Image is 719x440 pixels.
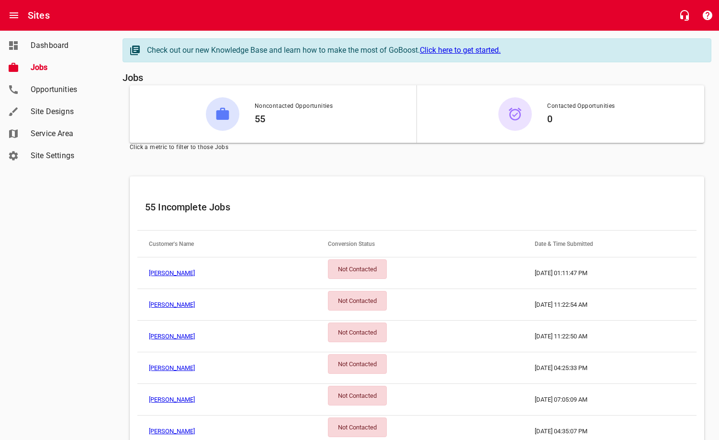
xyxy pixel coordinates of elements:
span: Jobs [31,62,103,73]
div: Not Contacted [328,386,387,405]
span: Click a metric to filter to those Jobs [130,143,704,152]
a: [PERSON_NAME] [149,428,195,435]
a: [PERSON_NAME]Not Contacted[DATE] 01:11:47 PM [137,257,697,289]
a: [PERSON_NAME]Not Contacted[DATE] 11:22:50 AM [137,321,697,352]
h6: 55 [255,111,333,127]
a: [PERSON_NAME] [149,364,195,371]
a: [PERSON_NAME] [149,269,195,277]
div: Check out our new Knowledge Base and learn how to make the most of GoBoost. [147,45,701,56]
td: [DATE] 04:25:33 PM [523,352,697,384]
span: Opportunities [31,84,103,95]
span: Service Area [31,128,103,139]
td: [DATE] 11:22:54 AM [523,289,697,321]
div: Not Contacted [328,323,387,342]
h6: Jobs [123,70,711,85]
button: Live Chat [673,4,696,27]
button: Support Portal [696,4,719,27]
a: [PERSON_NAME]Not Contacted[DATE] 04:25:33 PM [137,352,697,384]
span: Noncontacted Opportunities [255,102,333,111]
a: [PERSON_NAME]Not Contacted[DATE] 07:05:09 AM [137,384,697,416]
div: Not Contacted [328,417,387,437]
td: [DATE] 11:22:50 AM [523,321,697,352]
td: [DATE] 07:05:09 AM [523,384,697,416]
a: [PERSON_NAME]Not Contacted[DATE] 11:22:54 AM [137,289,697,321]
div: Not Contacted [328,259,387,279]
span: Site Designs [31,106,103,117]
h6: 0 [547,111,615,127]
th: Conversion Status [316,231,523,257]
td: [DATE] 01:11:47 PM [523,257,697,289]
button: Contacted Opportunities0 [417,85,704,143]
h6: 55 Incomplete Jobs [145,199,689,215]
th: Customer's Name [137,231,316,257]
span: Dashboard [31,40,103,51]
div: Not Contacted [328,354,387,374]
h6: Sites [28,8,50,23]
span: Contacted Opportunities [547,102,615,111]
th: Date & Time Submitted [523,231,697,257]
a: [PERSON_NAME] [149,333,195,340]
div: Not Contacted [328,291,387,311]
a: [PERSON_NAME] [149,301,195,308]
a: Click here to get started. [420,46,501,55]
button: Open drawer [2,4,25,27]
button: Noncontacted Opportunities55 [130,85,416,143]
span: Site Settings [31,150,103,162]
a: [PERSON_NAME] [149,396,195,403]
